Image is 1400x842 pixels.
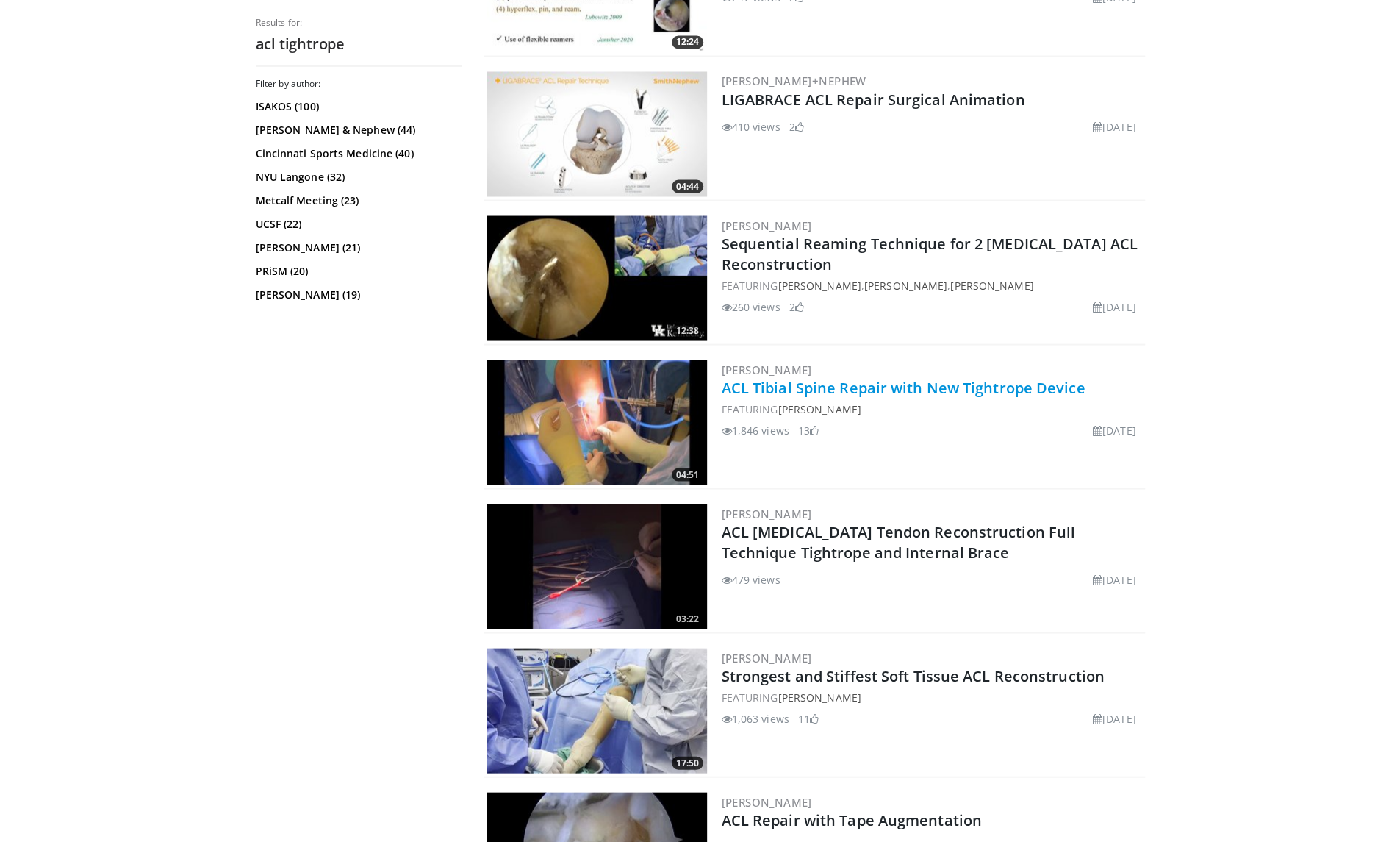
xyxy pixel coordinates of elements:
[256,122,458,137] a: [PERSON_NAME] & Nephew (44)
[778,278,861,292] a: [PERSON_NAME]
[487,504,707,629] a: 03:22
[722,277,1142,293] div: FEATURING , ,
[256,287,458,302] a: [PERSON_NAME] (19)
[778,690,861,704] a: [PERSON_NAME]
[722,506,812,521] a: [PERSON_NAME]
[487,215,707,340] a: 12:38
[672,756,703,769] span: 17:50
[722,118,780,134] li: 410 views
[1093,299,1136,314] li: [DATE]
[722,571,780,587] li: 479 views
[864,278,947,292] a: [PERSON_NAME]
[778,402,861,415] a: [PERSON_NAME]
[256,240,458,254] a: [PERSON_NAME] (21)
[487,71,707,196] a: 04:44
[256,17,462,29] p: Results for:
[722,362,812,377] a: [PERSON_NAME]
[487,648,707,773] img: 6c64878e-15ae-4491-883a-8f140a5aa01c.300x170_q85_crop-smart_upscale.jpg
[722,794,812,809] a: [PERSON_NAME]
[487,504,707,629] img: d6c448a6-4864-4c35-abce-53305f931dfc.300x170_q85_crop-smart_upscale.jpg
[722,74,866,88] a: [PERSON_NAME]+Nephew
[487,360,707,485] a: 04:51
[672,324,703,337] span: 12:38
[256,169,458,184] a: NYU Langone (32)
[722,89,1025,109] a: LIGABRACE ACL Repair Surgical Animation
[722,299,780,314] li: 260 views
[789,118,804,134] li: 2
[256,35,462,54] h2: acl tightrope
[487,360,707,485] img: e1956874-6732-4931-8f10-e13fe4144c6e.300x170_q85_crop-smart_upscale.jpg
[487,215,707,340] img: 5a82115f-fd17-4cfd-97fb-8837b79ce255.300x170_q85_crop-smart_upscale.jpg
[256,216,458,231] a: UCSF (22)
[672,35,703,49] span: 12:24
[672,468,703,481] span: 04:51
[722,666,1105,685] a: Strongest and Stiffest Soft Tissue ACL Reconstruction
[722,422,789,438] li: 1,846 views
[256,193,458,207] a: Metcalf Meeting (23)
[722,810,982,829] a: ACL Repair with Tape Augmentation
[1093,422,1136,438] li: [DATE]
[256,99,458,113] a: ISAKOS (100)
[256,263,458,278] a: PRiSM (20)
[672,612,703,625] span: 03:22
[487,648,707,773] a: 17:50
[722,689,1142,704] div: FEATURING
[798,422,819,438] li: 13
[722,650,812,665] a: [PERSON_NAME]
[722,521,1076,562] a: ACL [MEDICAL_DATA] Tendon Reconstruction Full Technique Tightrope and Internal Brace
[950,278,1033,292] a: [PERSON_NAME]
[722,710,789,726] li: 1,063 views
[798,710,819,726] li: 11
[1093,118,1136,134] li: [DATE]
[722,218,812,232] a: [PERSON_NAME]
[722,233,1138,274] a: Sequential Reaming Technique for 2 [MEDICAL_DATA] ACL Reconstruction
[722,377,1085,397] a: ACL Tibial Spine Repair with New Tightrope Device
[1093,710,1136,726] li: [DATE]
[672,179,703,193] span: 04:44
[256,78,462,90] h3: Filter by author:
[722,401,1142,416] div: FEATURING
[256,146,458,160] a: Cincinnati Sports Medicine (40)
[487,71,707,196] img: 9282cbf3-48cf-49d7-abef-ea08f7b20bf3.300x170_q85_crop-smart_upscale.jpg
[1093,571,1136,587] li: [DATE]
[789,299,804,314] li: 2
